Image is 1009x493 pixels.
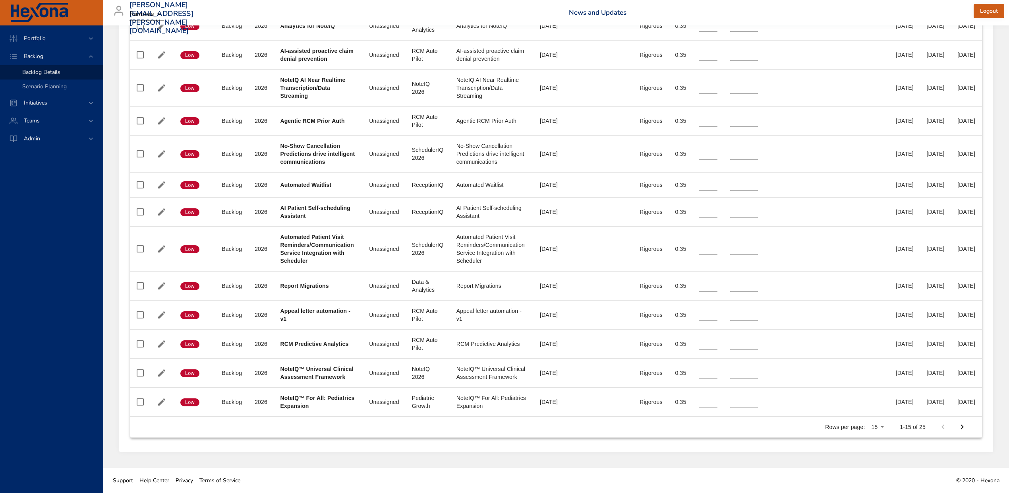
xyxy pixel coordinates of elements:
div: [DATE] [540,282,569,290]
div: 2026 [255,150,267,158]
div: Data & Analytics [412,278,444,294]
div: Unassigned [369,340,399,348]
span: Initiatives [17,99,54,107]
a: Terms of Service [196,472,244,489]
span: Low [180,283,199,290]
b: RCM Predictive Analytics [280,341,348,347]
div: Unassigned [369,311,399,319]
div: SchedulerIQ 2026 [412,241,444,257]
div: Pediatric Growth [412,394,444,410]
button: Edit Project Details [156,367,168,379]
div: [DATE] [896,208,914,216]
div: Unassigned [369,22,399,30]
div: RCM Auto Pilot [412,336,444,352]
b: NoteIQ AI Near Realtime Transcription/Data Streaming [280,77,345,99]
div: 0.35 [675,369,686,377]
span: Low [180,182,199,189]
p: Rows per page: [825,423,865,431]
img: Hexona [10,3,69,23]
div: Rigorous [640,208,662,216]
div: [DATE] [957,398,976,406]
div: 2026 [255,51,267,59]
div: [DATE] [957,282,976,290]
div: Backlog [222,369,242,377]
div: Rigorous [640,117,662,125]
div: [DATE] [540,51,569,59]
div: [DATE] [540,208,569,216]
span: Privacy [176,477,193,484]
div: Backlog [222,208,242,216]
b: Analytics for NoteIQ [280,23,335,29]
div: Backlog [222,282,242,290]
div: 0.35 [675,181,686,189]
div: [DATE] [896,181,914,189]
div: 0.35 [675,22,686,30]
div: 2026 [255,181,267,189]
div: [DATE] [926,311,945,319]
span: Help Center [139,477,169,484]
div: [DATE] [540,150,569,158]
div: [DATE] [896,22,914,30]
div: AI Patient Self-scheduling Assistant [456,204,527,220]
span: Scenario Planning [22,83,67,90]
div: [DATE] [896,340,914,348]
span: Low [180,246,199,253]
div: AI-assisted proactive claim denial prevention [456,47,527,63]
div: Rigorous [640,311,662,319]
div: 2026 [255,117,267,125]
div: Rigorous [640,51,662,59]
div: 15 [868,421,887,433]
button: Edit Project Details [156,206,168,218]
div: [DATE] [540,84,569,92]
div: 2026 [255,84,267,92]
span: Low [180,85,199,92]
div: Automated Waitlist [456,181,527,189]
div: 0.35 [675,245,686,253]
button: Edit Project Details [156,82,168,94]
div: Raintree [130,8,164,21]
div: 2026 [255,208,267,216]
b: AI-assisted proactive claim denial prevention [280,48,354,62]
a: Help Center [136,472,172,489]
div: Unassigned [369,150,399,158]
div: [DATE] [926,22,945,30]
div: Analytics for NoteIQ [456,22,527,30]
div: [DATE] [896,150,914,158]
span: Portfolio [17,35,52,42]
div: [DATE] [957,84,976,92]
div: Rigorous [640,340,662,348]
div: Unassigned [369,181,399,189]
div: [DATE] [540,245,569,253]
div: [DATE] [540,398,569,406]
div: Rigorous [640,282,662,290]
div: [DATE] [540,369,569,377]
div: NoteIQ AI Near Realtime Transcription/Data Streaming [456,76,527,100]
div: NoteIQ™ For All: Pediatrics Expansion [456,394,527,410]
div: [DATE] [926,51,945,59]
div: [DATE] [896,245,914,253]
button: Edit Project Details [156,115,168,127]
div: 0.35 [675,150,686,158]
div: 2026 [255,311,267,319]
div: [DATE] [957,51,976,59]
div: ReceptionIQ [412,181,444,189]
button: Edit Project Details [156,338,168,350]
span: Terms of Service [199,477,240,484]
span: Teams [17,117,46,124]
div: [DATE] [540,311,569,319]
button: Edit Project Details [156,179,168,191]
div: Rigorous [640,84,662,92]
div: 0.35 [675,84,686,92]
span: Low [180,341,199,348]
div: [DATE] [926,245,945,253]
b: Report Migrations [280,283,329,289]
h3: [PERSON_NAME][EMAIL_ADDRESS][PERSON_NAME][DOMAIN_NAME] [130,1,193,35]
span: Low [180,399,199,406]
div: [DATE] [896,369,914,377]
span: Backlog [17,52,50,60]
div: Rigorous [640,181,662,189]
div: Unassigned [369,369,399,377]
button: Logout [974,4,1004,19]
span: Low [180,151,199,158]
div: 0.35 [675,208,686,216]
